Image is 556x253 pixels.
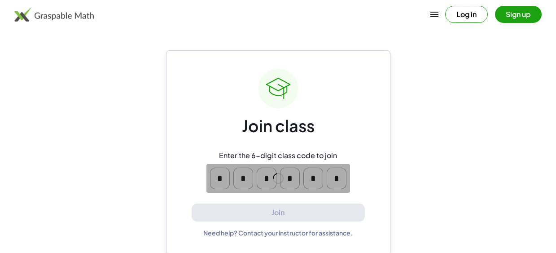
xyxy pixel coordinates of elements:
[192,204,365,222] button: Join
[445,6,488,23] button: Log in
[495,6,542,23] button: Sign up
[203,229,353,237] div: Need help? Contact your instructor for assistance.
[242,115,315,137] div: Join class
[219,151,337,160] div: Enter the 6-digit class code to join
